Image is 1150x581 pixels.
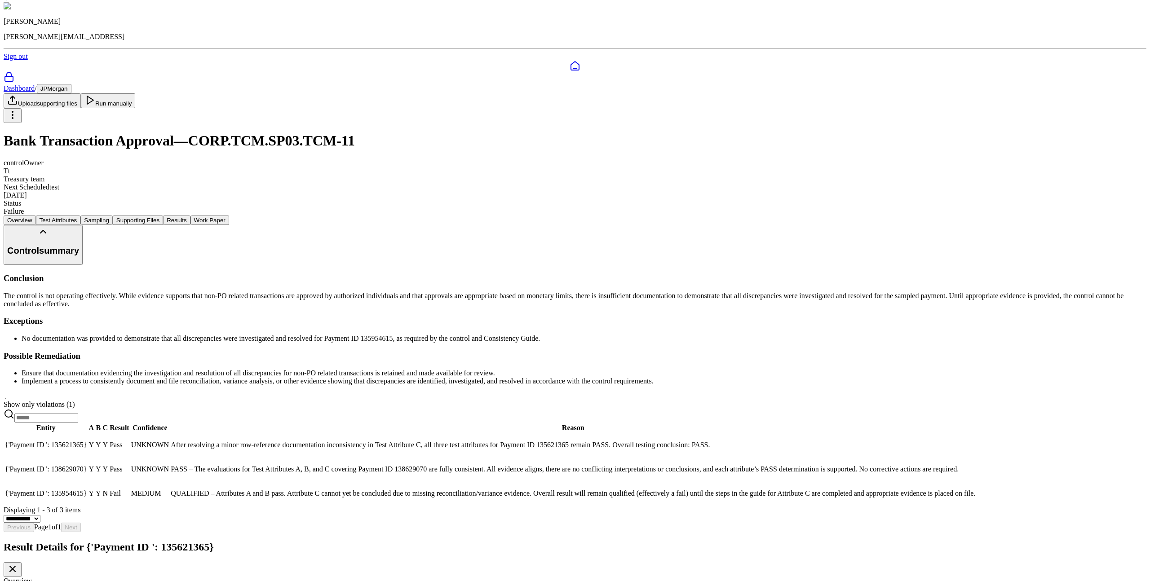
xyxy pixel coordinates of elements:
[4,167,10,175] span: Tt
[5,465,87,473] span: {'Payment ID ': 138629070}
[4,53,28,60] a: Sign out
[131,423,169,432] th: Confidence
[37,84,71,93] button: JPMorgan
[4,216,36,225] button: Overview
[88,441,94,449] span: Y
[4,423,87,432] th: Entity
[4,84,35,92] a: Dashboard
[171,489,975,497] p: QUALIFIED – Attributes A and B pass. Attribute C cannot yet be concluded due to missing reconcili...
[4,207,1146,216] div: Failure
[4,523,34,532] button: Previous
[88,465,94,473] span: Y
[102,423,109,432] th: C
[131,489,169,497] div: MEDIUM
[110,441,129,449] div: Pass
[36,216,81,225] button: Test Attributes
[4,159,1146,167] div: control Owner
[95,423,102,432] th: B
[61,523,80,532] button: Next
[5,441,87,449] span: {'Payment ID ': 135621365}
[103,441,108,449] span: Y
[109,423,130,432] th: Result
[131,465,169,473] div: UNKNOWN
[4,401,75,408] span: Show only violations ( 1 )
[170,423,976,432] th: Reason
[4,93,81,108] button: Uploadsupporting files
[22,369,1146,377] li: Ensure that documentation evidencing the investigation and resolution of all discrepancies for no...
[110,465,129,473] div: Pass
[103,489,108,497] span: N
[81,93,136,108] button: Run manually
[4,84,1146,93] div: /
[4,71,1146,84] a: SOC
[113,216,163,225] button: Supporting Files
[4,191,1146,199] div: [DATE]
[4,61,1146,71] a: Dashboard
[4,18,1146,26] p: [PERSON_NAME]
[5,489,87,497] span: {'Payment ID ': 135954615}
[88,489,94,497] span: Y
[163,216,190,225] button: Results
[4,175,44,183] span: Treasury team
[110,489,129,497] div: Fail
[4,273,1146,283] h3: Conclusion
[4,132,1146,149] h1: Bank Transaction Approval — CORP.TCM.SP03.TCM-11
[22,335,1146,343] li: No documentation was provided to demonstrate that all discrepancies were investigated and resolve...
[96,441,101,449] span: Y
[4,33,1146,41] p: [PERSON_NAME][EMAIL_ADDRESS]
[96,489,101,497] span: Y
[4,225,83,265] button: Controlsummary
[4,292,1146,308] p: The control is not operating effectively. While evidence supports that non-PO related transaction...
[5,398,6,399] input: Show only violations (1)
[4,2,42,10] img: Andrew Li
[96,465,101,473] span: Y
[4,216,1146,225] nav: Tabs
[7,246,79,256] h2: Control summary
[171,465,975,473] p: PASS – The evaluations for Test Attributes A, B, and C covering Payment ID 138629070 are fully co...
[4,199,1146,207] div: Status
[190,216,229,225] button: Work Paper
[4,541,1146,553] h2: Result Details for {'Payment ID ': 135621365}
[131,441,169,449] div: UNKNOWN
[88,423,94,432] th: A
[4,316,1146,326] h3: Exceptions
[34,523,61,531] span: Page 1 of 1
[171,441,975,449] p: After resolving a minor row-reference documentation inconsistency in Test Attribute C, all three ...
[103,465,108,473] span: Y
[4,183,1146,191] div: Next Scheduled test
[80,216,113,225] button: Sampling
[4,351,1146,361] h3: Possible Remediation
[4,506,1146,514] div: Displaying 1 - 3 of 3 items
[22,377,1146,385] li: Implement a process to consistently document and file reconciliation, variance analysis, or other...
